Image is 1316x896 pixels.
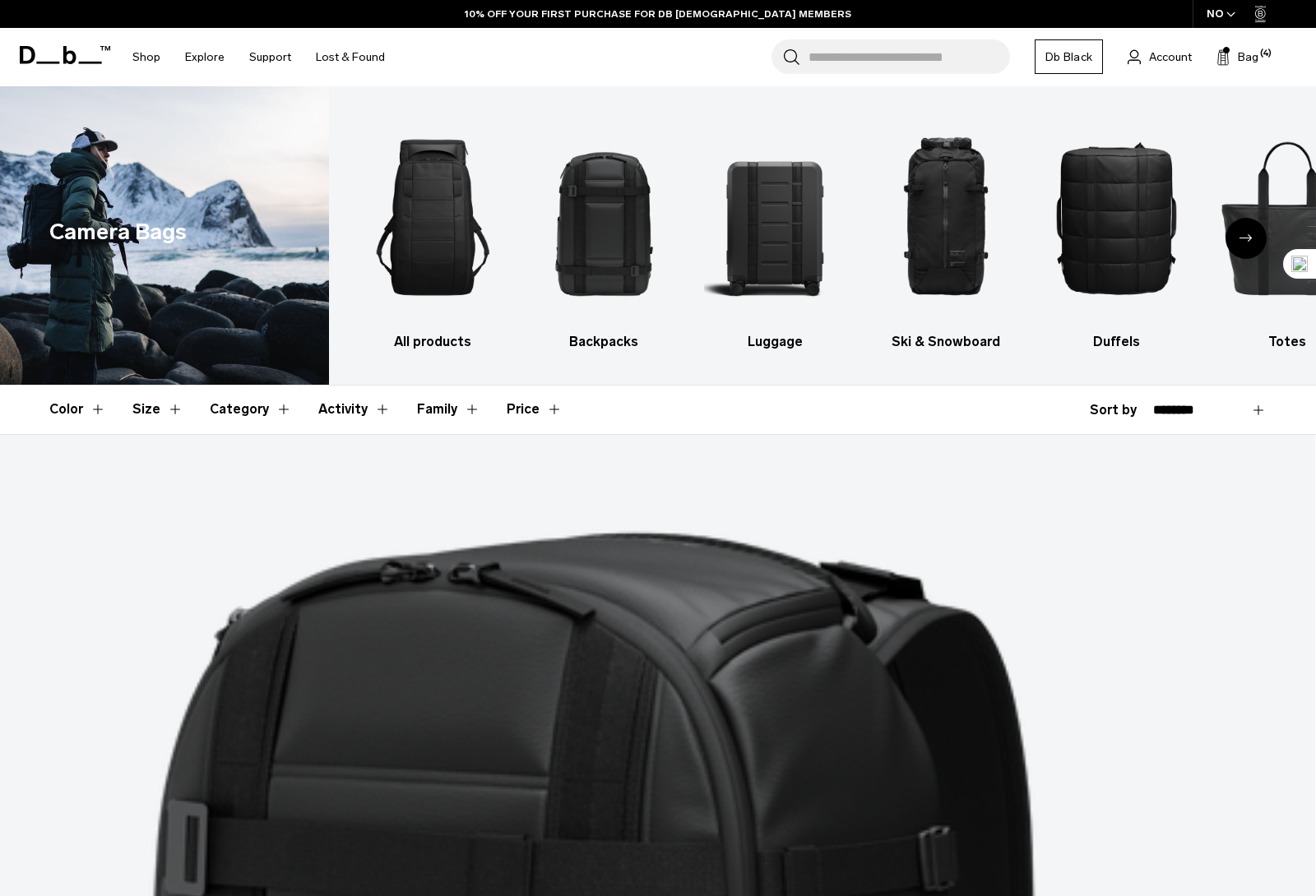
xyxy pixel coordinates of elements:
button: Toggle Filter [318,386,391,433]
h3: Backpacks [533,332,675,352]
li: 1 / 10 [362,111,504,352]
nav: Main Navigation [120,28,397,86]
div: Next slide [1226,218,1267,259]
li: 3 / 10 [704,111,846,352]
a: Support [249,28,291,86]
a: 10% OFF YOUR FIRST PURCHASE FOR DB [DEMOGRAPHIC_DATA] MEMBERS [465,7,851,21]
img: Db [874,111,1017,324]
a: Db Backpacks [533,111,675,352]
h3: Ski & Snowboard [874,332,1017,352]
img: Db [704,111,846,324]
span: Account [1149,48,1192,66]
button: Toggle Filter [132,386,183,433]
li: 2 / 10 [533,111,675,352]
li: 4 / 10 [874,111,1017,352]
h1: Camera Bags [49,215,187,249]
button: Toggle Price [507,386,563,433]
a: Db Luggage [704,111,846,352]
span: Bag [1238,48,1258,66]
h3: All products [362,332,504,352]
button: Toggle Filter [417,386,480,433]
img: Db [1045,111,1188,324]
a: Db Duffels [1045,111,1188,352]
img: Db [533,111,675,324]
a: Db Ski & Snowboard [874,111,1017,352]
button: Toggle Filter [210,386,292,433]
a: Db Black [1035,39,1103,74]
a: Explore [185,28,225,86]
a: Shop [132,28,160,86]
img: Db [362,111,504,324]
a: Account [1128,47,1192,67]
h3: Duffels [1045,332,1188,352]
h3: Luggage [704,332,846,352]
button: Bag (4) [1216,47,1258,67]
li: 5 / 10 [1045,111,1188,352]
a: Lost & Found [316,28,385,86]
a: Db All products [362,111,504,352]
span: (4) [1260,47,1272,61]
button: Toggle Filter [49,386,106,433]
